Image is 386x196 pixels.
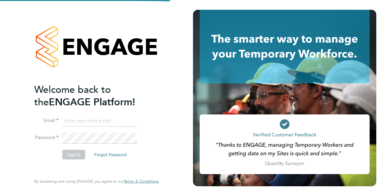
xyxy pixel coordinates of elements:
[34,117,59,124] label: Email
[34,135,59,141] label: Password
[62,116,137,127] input: Enter your work email...
[124,179,159,184] span: Terms & Conditions
[62,150,85,159] button: Sign In
[90,150,132,159] button: Forgot Password
[34,179,159,184] span: By accessing and using ENGAGE you agree to our
[34,83,153,108] h2: ENGAGE Platform!
[124,179,159,184] a: Terms & Conditions
[34,84,111,108] span: Welcome back to the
